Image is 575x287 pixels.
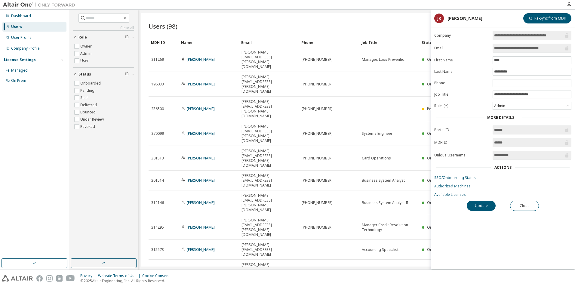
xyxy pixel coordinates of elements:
[494,165,512,170] div: Actions
[78,35,87,40] span: Role
[241,262,296,282] span: [PERSON_NAME][EMAIL_ADDRESS][PERSON_NAME][DOMAIN_NAME]
[187,156,215,161] a: [PERSON_NAME]
[151,38,176,47] div: MDH ID
[187,200,215,205] a: [PERSON_NAME]
[125,72,129,77] span: Clear filter
[73,68,134,81] button: Status
[151,57,164,62] span: 211269
[80,87,96,94] label: Pending
[302,131,333,136] span: [PHONE_NUMBER]
[151,82,164,87] span: 196033
[302,200,333,205] span: [PHONE_NUMBER]
[427,156,447,161] span: Onboarded
[187,225,215,230] a: [PERSON_NAME]
[241,218,296,237] span: [PERSON_NAME][EMAIL_ADDRESS][PERSON_NAME][DOMAIN_NAME]
[187,247,215,252] a: [PERSON_NAME]
[434,58,489,63] label: First Name
[434,175,571,180] a: SSO/Onboarding Status
[427,178,447,183] span: Onboarded
[151,225,164,230] span: 314295
[149,22,177,30] span: Users (98)
[302,156,333,161] span: [PHONE_NUMBER]
[11,14,31,18] div: Dashboard
[434,103,442,108] span: Role
[434,69,489,74] label: Last Name
[434,92,489,97] label: Job Title
[241,193,296,212] span: [PERSON_NAME][EMAIL_ADDRESS][PERSON_NAME][DOMAIN_NAME]
[187,131,215,136] a: [PERSON_NAME]
[362,223,417,232] span: Manager Credit Resolution Technology
[181,38,236,47] div: Name
[11,24,22,29] div: Users
[302,106,333,111] span: [PHONE_NUMBER]
[427,225,447,230] span: Onboarded
[361,38,417,47] div: Job Title
[302,57,333,62] span: [PHONE_NUMBER]
[301,38,357,47] div: Phone
[241,50,296,69] span: [PERSON_NAME][EMAIL_ADDRESS][PERSON_NAME][DOMAIN_NAME]
[434,140,489,145] label: MDH ID
[487,115,514,120] span: More Details
[427,131,447,136] span: Onboarded
[151,156,164,161] span: 301513
[4,57,36,62] div: License Settings
[427,82,447,87] span: Onboarded
[36,275,43,282] img: facebook.svg
[434,33,489,38] label: Company
[427,106,441,111] span: Pending
[3,2,78,8] img: Altair One
[73,31,134,44] button: Role
[142,273,173,278] div: Cookie Consent
[80,278,173,283] p: © 2025 Altair Engineering, Inc. All Rights Reserved.
[302,225,333,230] span: [PHONE_NUMBER]
[80,101,98,109] label: Delivered
[493,102,571,110] div: Admin
[80,109,97,116] label: Bounced
[434,153,489,158] label: Unique Username
[46,275,53,282] img: instagram.svg
[434,81,489,85] label: Phone
[80,50,93,57] label: Admin
[241,75,296,94] span: [PERSON_NAME][EMAIL_ADDRESS][PERSON_NAME][DOMAIN_NAME]
[362,247,398,252] span: Accounting Specialist
[80,116,105,123] label: Under Review
[56,275,63,282] img: linkedin.svg
[523,13,571,23] button: Re-Sync from MDH
[80,94,89,101] label: Sent
[241,149,296,168] span: [PERSON_NAME][EMAIL_ADDRESS][PERSON_NAME][DOMAIN_NAME]
[510,201,539,211] button: Close
[362,200,408,205] span: Business System Analyst II
[187,82,215,87] a: [PERSON_NAME]
[434,192,571,197] a: Available Licenses
[151,247,164,252] span: 315573
[187,106,215,111] a: [PERSON_NAME]
[11,78,26,83] div: On Prem
[434,128,489,132] label: Portal ID
[151,106,164,111] span: 236500
[427,57,447,62] span: Onboarded
[241,242,296,257] span: [PERSON_NAME][EMAIL_ADDRESS][DOMAIN_NAME]
[187,57,215,62] a: [PERSON_NAME]
[362,57,407,62] span: Manager, Loss Prevention
[447,16,482,21] div: [PERSON_NAME]
[241,124,296,143] span: [PERSON_NAME][EMAIL_ADDRESS][PERSON_NAME][DOMAIN_NAME]
[362,131,392,136] span: Systems Engineer
[80,43,93,50] label: Owner
[151,200,164,205] span: 312146
[11,68,28,73] div: Managed
[241,38,297,47] div: Email
[151,131,164,136] span: 270099
[241,173,296,188] span: [PERSON_NAME][EMAIL_ADDRESS][DOMAIN_NAME]
[362,156,391,161] span: Card Operations
[302,82,333,87] span: [PHONE_NUMBER]
[434,14,444,23] div: JK
[11,35,32,40] div: User Profile
[434,184,571,189] a: Authorized Machines
[80,80,102,87] label: Onboarded
[362,178,405,183] span: Business System Analyst
[73,26,134,30] a: Clear all
[80,57,90,64] label: User
[187,178,215,183] a: [PERSON_NAME]
[493,103,506,109] div: Admin
[302,178,333,183] span: [PHONE_NUMBER]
